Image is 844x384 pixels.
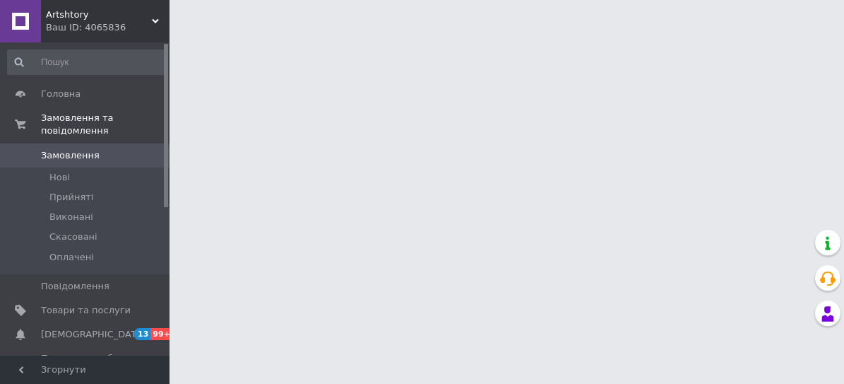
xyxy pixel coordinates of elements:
[46,21,170,34] div: Ваш ID: 4065836
[41,352,131,378] span: Показники роботи компанії
[150,328,174,340] span: 99+
[49,191,93,204] span: Прийняті
[41,328,145,341] span: [DEMOGRAPHIC_DATA]
[49,171,70,184] span: Нові
[41,112,170,137] span: Замовлення та повідомлення
[134,328,150,340] span: 13
[49,211,93,223] span: Виконані
[41,280,109,293] span: Повідомлення
[49,251,94,264] span: Оплачені
[41,304,131,317] span: Товари та послуги
[49,231,97,243] span: Скасовані
[46,8,152,21] span: Artshtory
[41,149,100,162] span: Замовлення
[41,88,81,100] span: Головна
[7,50,166,75] input: Пошук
